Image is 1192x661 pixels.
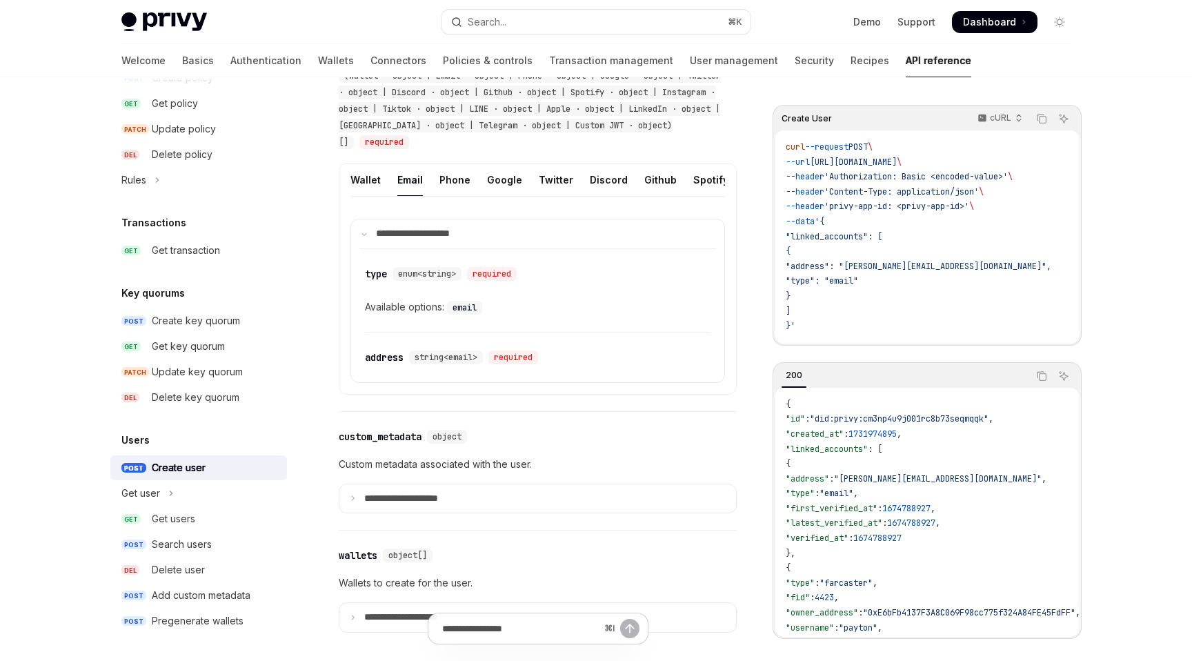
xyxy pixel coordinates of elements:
a: Wallets [318,44,354,77]
p: cURL [990,112,1011,124]
div: Delete policy [152,146,212,163]
a: POSTCreate user [110,455,287,480]
div: address [365,351,404,364]
button: Toggle Get user section [110,481,287,506]
span: --url [786,157,810,168]
span: "type" [786,578,815,589]
span: : [805,413,810,424]
span: : [834,622,839,633]
button: cURL [970,107,1029,130]
div: Pregenerate wallets [152,613,244,629]
a: Demo [853,15,881,29]
div: 200 [782,367,806,384]
span: , [873,578,877,589]
span: 1674788927 [882,503,931,514]
p: Wallets to create for the user. [339,575,737,591]
span: 1674788927 [853,533,902,544]
span: DEL [121,393,139,403]
div: Add custom metadata [152,587,250,604]
div: required [488,351,538,364]
a: API reference [906,44,971,77]
span: DEL [121,565,139,575]
a: GETGet policy [110,91,287,116]
span: DEL [121,150,139,160]
div: Search users [152,536,212,553]
span: object[] [388,550,427,561]
span: , [853,488,858,499]
span: "first_verified_at" [786,503,877,514]
span: : [829,473,834,484]
div: required [467,267,517,281]
span: 'privy-app-id: <privy-app-id>' [824,201,969,212]
button: Copy the contents from the code block [1033,110,1051,128]
span: string<email> [415,352,477,363]
span: : [848,533,853,544]
span: \ [897,157,902,168]
span: "type": "email" [786,275,858,286]
div: Github [644,164,677,196]
a: Basics [182,44,214,77]
div: Get policy [152,95,198,112]
a: POSTPregenerate wallets [110,609,287,633]
span: PATCH [121,124,149,135]
a: Security [795,44,834,77]
div: Discord [590,164,628,196]
span: , [877,622,882,633]
span: 4423 [815,592,834,603]
span: "0xE6bFb4137F3A8C069F98cc775f324A84FE45FdFF" [863,607,1075,618]
span: "address": "[PERSON_NAME][EMAIL_ADDRESS][DOMAIN_NAME]", [786,261,1051,272]
span: { [786,399,791,410]
a: PATCHUpdate key quorum [110,359,287,384]
span: "email" [819,488,853,499]
div: wallets [339,549,377,562]
span: \ [969,201,974,212]
span: "farcaster" [819,578,873,589]
div: Google [487,164,522,196]
span: \ [979,186,984,197]
span: : [844,428,848,440]
span: --header [786,186,824,197]
span: object [433,431,461,442]
span: "created_at" [786,428,844,440]
span: POST [121,616,146,627]
div: Rules [121,172,146,188]
a: GETGet transaction [110,238,287,263]
span: }' [786,320,795,331]
button: Ask AI [1055,367,1073,385]
span: "type" [786,488,815,499]
div: Get key quorum [152,338,225,355]
span: GET [121,342,141,352]
a: Connectors [370,44,426,77]
span: , [1042,473,1046,484]
span: : [ [868,444,882,455]
div: Get users [152,511,195,527]
h5: Key quorums [121,285,185,302]
span: 1731974895 [848,428,897,440]
a: Transaction management [549,44,673,77]
span: : [815,578,819,589]
span: , [935,517,940,529]
span: '{ [815,216,824,227]
span: }, [786,548,795,559]
a: DELDelete key quorum [110,385,287,410]
a: Support [897,15,935,29]
a: User management [690,44,778,77]
span: "id" [786,413,805,424]
button: Ask AI [1055,110,1073,128]
div: Get user [121,485,160,502]
span: GET [121,99,141,109]
h5: Users [121,432,150,448]
span: \ [868,141,873,152]
button: Open search [441,10,751,34]
span: "latest_verified_at" [786,517,882,529]
div: Update policy [152,121,216,137]
div: required [359,135,409,149]
span: , [834,592,839,603]
span: { [786,458,791,469]
span: : [882,517,887,529]
span: "did:privy:cm3np4u9j001rc8b73seqmqqk" [810,413,989,424]
a: GETGet key quorum [110,334,287,359]
div: Get transaction [152,242,220,259]
span: : [810,592,815,603]
span: "verified_at" [786,533,848,544]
